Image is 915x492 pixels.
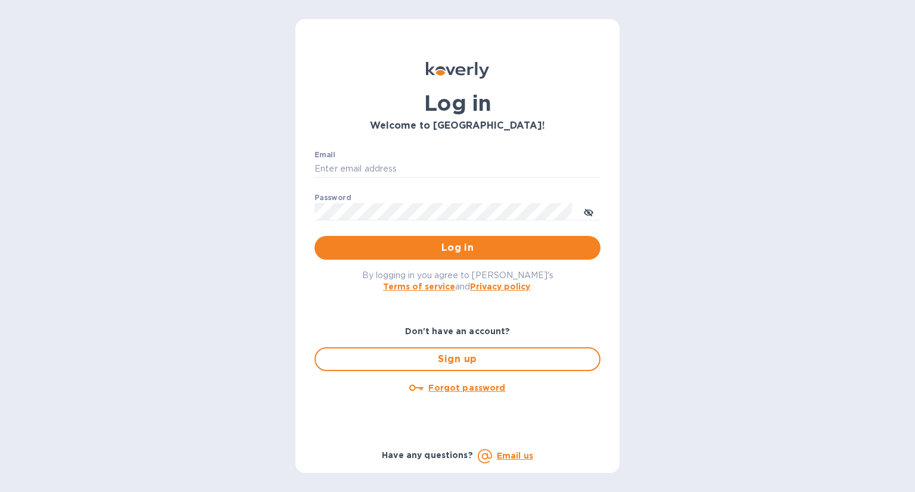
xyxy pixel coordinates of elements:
[470,282,530,291] a: Privacy policy
[383,282,455,291] a: Terms of service
[315,151,335,158] label: Email
[428,383,505,393] u: Forgot password
[577,200,600,223] button: toggle password visibility
[315,160,600,178] input: Enter email address
[497,451,533,460] a: Email us
[362,270,553,291] span: By logging in you agree to [PERSON_NAME]'s and .
[315,120,600,132] h3: Welcome to [GEOGRAPHIC_DATA]!
[315,91,600,116] h1: Log in
[315,347,600,371] button: Sign up
[426,62,489,79] img: Koverly
[324,241,591,255] span: Log in
[382,450,473,460] b: Have any questions?
[315,194,351,201] label: Password
[405,326,511,336] b: Don't have an account?
[315,236,600,260] button: Log in
[325,352,590,366] span: Sign up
